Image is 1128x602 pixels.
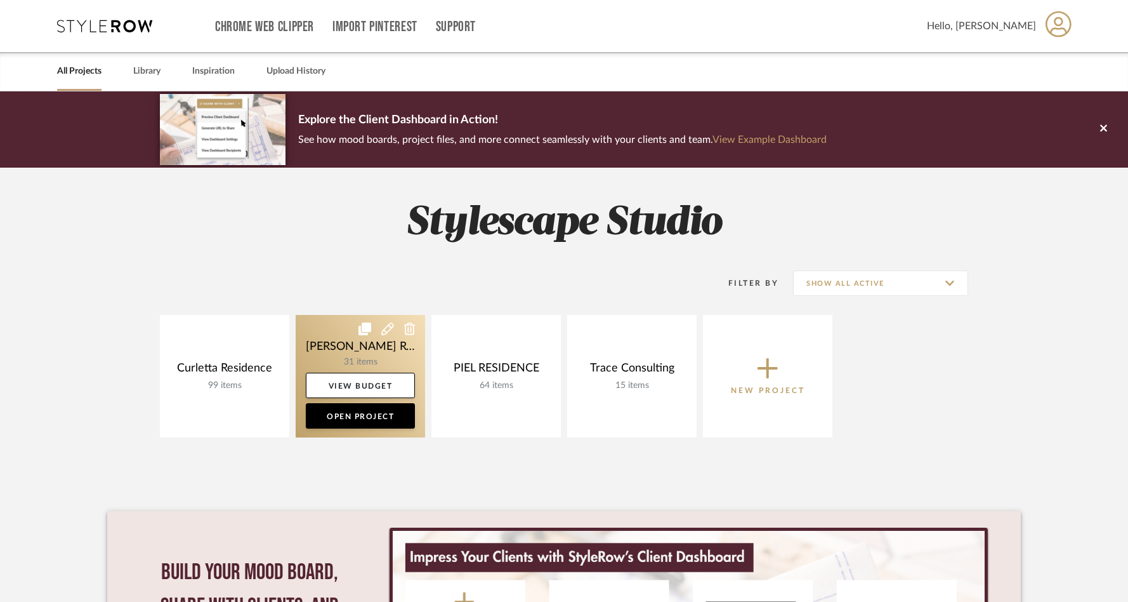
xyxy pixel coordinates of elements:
[927,18,1036,34] span: Hello, [PERSON_NAME]
[731,384,805,397] p: New Project
[170,361,279,380] div: Curletta Residence
[306,373,415,398] a: View Budget
[298,131,827,149] p: See how mood boards, project files, and more connect seamlessly with your clients and team.
[306,403,415,429] a: Open Project
[442,380,551,391] div: 64 items
[192,63,235,80] a: Inspiration
[712,277,778,290] div: Filter By
[436,22,476,32] a: Support
[266,63,325,80] a: Upload History
[57,63,102,80] a: All Projects
[332,22,417,32] a: Import Pinterest
[107,199,1021,247] h2: Stylescape Studio
[712,135,827,145] a: View Example Dashboard
[703,315,832,438] button: New Project
[577,380,686,391] div: 15 items
[215,22,314,32] a: Chrome Web Clipper
[298,110,827,131] p: Explore the Client Dashboard in Action!
[133,63,161,80] a: Library
[170,380,279,391] div: 99 items
[577,361,686,380] div: Trace Consulting
[442,361,551,380] div: PIEL RESIDENCE
[160,94,285,164] img: d5d033c5-7b12-40c2-a960-1ecee1989c38.png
